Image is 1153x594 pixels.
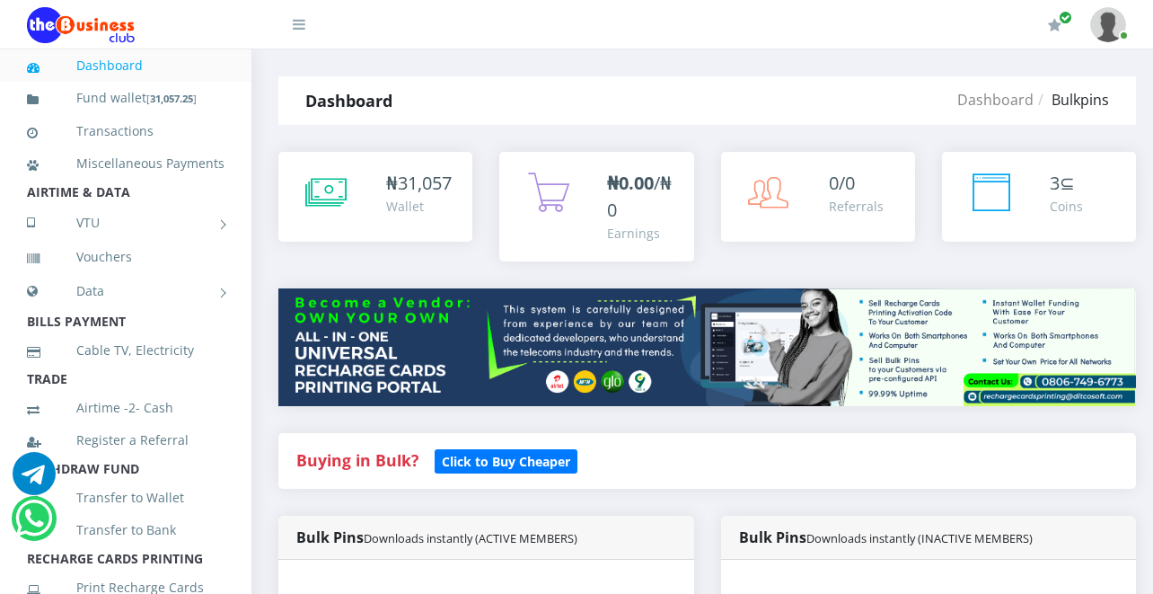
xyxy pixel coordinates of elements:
strong: Bulk Pins [739,528,1033,547]
a: ₦31,057 Wallet [278,152,472,242]
a: Miscellaneous Payments [27,143,224,184]
small: [ ] [146,92,197,105]
small: Downloads instantly (ACTIVE MEMBERS) [364,530,577,546]
a: Airtime -2- Cash [27,387,224,429]
strong: Dashboard [305,90,392,111]
div: ₦ [386,170,452,197]
span: 31,057 [398,171,452,195]
strong: Buying in Bulk? [296,449,418,471]
a: Click to Buy Cheaper [435,449,577,471]
a: Transfer to Bank [27,510,224,551]
span: Renew/Upgrade Subscription [1059,11,1072,24]
small: Downloads instantly (INACTIVE MEMBERS) [806,530,1033,546]
a: Vouchers [27,236,224,278]
a: Data [27,269,224,314]
span: 0/0 [829,171,855,195]
span: /₦0 [607,171,672,222]
strong: Bulk Pins [296,528,577,547]
img: Logo [27,7,135,43]
i: Renew/Upgrade Subscription [1048,18,1061,32]
a: Cable TV, Electricity [27,330,224,371]
a: 0/0 Referrals [721,152,915,242]
a: VTU [27,200,224,245]
img: multitenant_rcp.png [278,288,1136,406]
img: User [1090,7,1126,42]
span: 3 [1050,171,1060,195]
a: Register a Referral [27,420,224,461]
b: Click to Buy Cheaper [442,453,570,470]
div: Referrals [829,197,884,216]
b: ₦0.00 [607,171,654,195]
a: ₦0.00/₦0 Earnings [499,152,693,262]
a: Transactions [27,111,224,152]
a: Transfer to Wallet [27,477,224,519]
a: Dashboard [27,45,224,86]
div: Coins [1050,197,1083,216]
a: Chat for support [13,465,56,495]
a: Chat for support [15,510,52,540]
a: Dashboard [957,90,1034,110]
div: ⊆ [1050,170,1083,197]
div: Earnings [607,224,675,243]
div: Wallet [386,197,452,216]
li: Bulkpins [1034,89,1109,111]
a: Fund wallet[31,057.25] [27,77,224,120]
b: 31,057.25 [150,92,193,105]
